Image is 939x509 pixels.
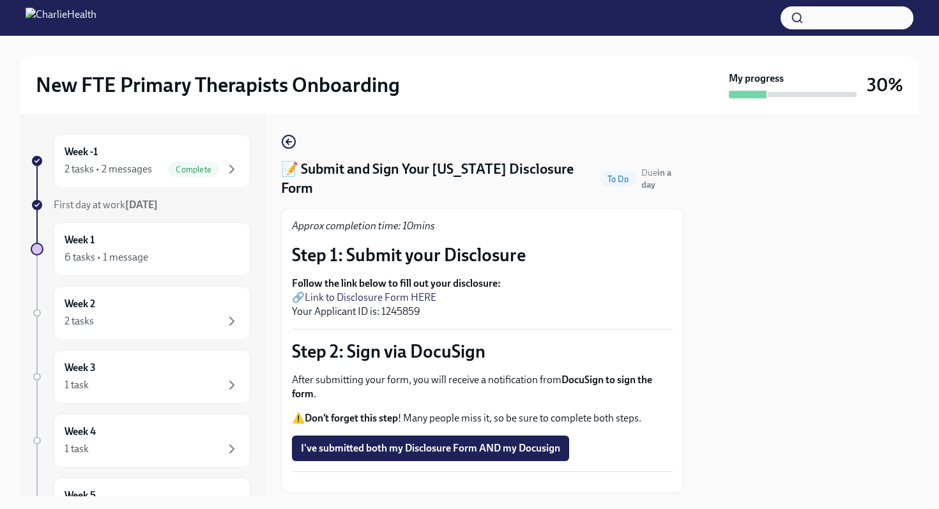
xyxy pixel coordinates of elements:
[31,222,250,276] a: Week 16 tasks • 1 message
[292,277,501,289] strong: Follow the link below to fill out your disclosure:
[65,233,95,247] h6: Week 1
[292,220,435,232] em: Approx completion time: 10mins
[65,145,98,159] h6: Week -1
[31,198,250,212] a: First day at work[DATE]
[641,167,671,190] span: Due
[65,361,96,375] h6: Week 3
[301,442,560,455] span: I've submitted both my Disclosure Form AND my Docusign
[641,167,683,191] span: September 6th, 2025 09:00
[65,162,152,176] div: 2 tasks • 2 messages
[36,72,400,98] h2: New FTE Primary Therapists Onboarding
[292,373,673,401] p: After submitting your form, you will receive a notification from .
[65,314,94,328] div: 2 tasks
[31,414,250,467] a: Week 41 task
[867,73,903,96] h3: 30%
[65,442,89,456] div: 1 task
[292,340,673,363] p: Step 2: Sign via DocuSign
[729,72,784,86] strong: My progress
[305,412,398,424] strong: Don’t forget this step
[292,411,673,425] p: ⚠️ ! Many people miss it, so be sure to complete both steps.
[26,8,96,28] img: CharlieHealth
[125,199,158,211] strong: [DATE]
[65,489,96,503] h6: Week 5
[292,277,673,319] p: 🔗 Your Applicant ID is: 1245859
[65,297,95,311] h6: Week 2
[641,167,671,190] strong: in a day
[292,436,569,461] button: I've submitted both my Disclosure Form AND my Docusign
[54,199,158,211] span: First day at work
[281,160,595,198] h4: 📝 Submit and Sign Your [US_STATE] Disclosure Form
[31,286,250,340] a: Week 22 tasks
[305,291,436,303] a: Link to Disclosure Form HERE
[65,378,89,392] div: 1 task
[65,250,148,264] div: 6 tasks • 1 message
[31,350,250,404] a: Week 31 task
[292,243,673,266] p: Step 1: Submit your Disclosure
[31,134,250,188] a: Week -12 tasks • 2 messagesComplete
[168,165,219,174] span: Complete
[65,425,96,439] h6: Week 4
[600,174,636,184] span: To Do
